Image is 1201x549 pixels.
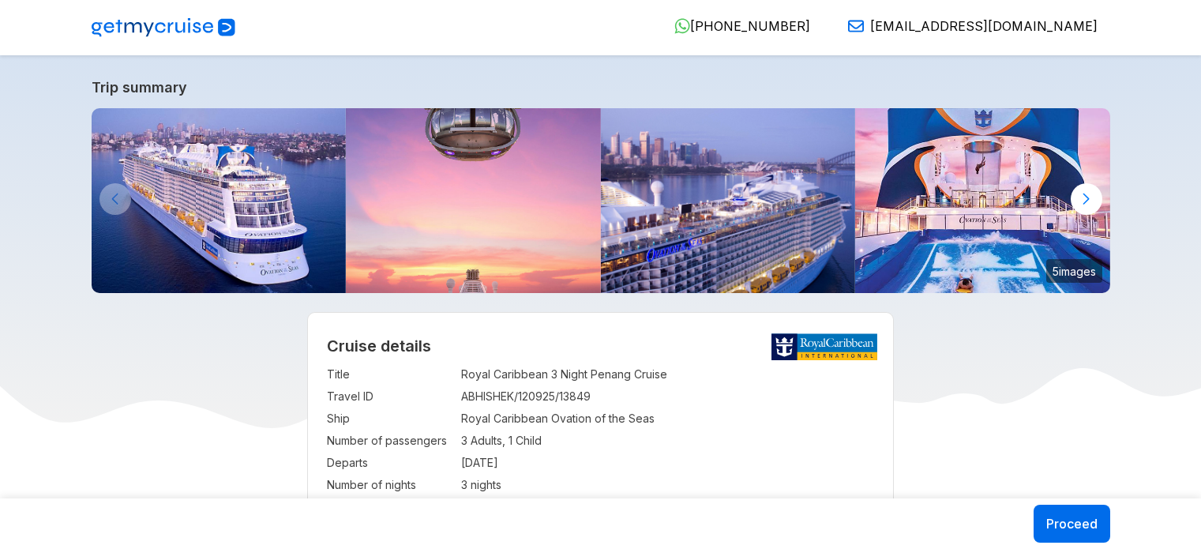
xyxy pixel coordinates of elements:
td: : [453,385,461,408]
span: [EMAIL_ADDRESS][DOMAIN_NAME] [870,18,1098,34]
td: : [453,408,461,430]
small: 5 images [1046,259,1102,283]
td: Title [327,363,453,385]
span: [PHONE_NUMBER] [690,18,810,34]
img: Email [848,18,864,34]
td: Ship [327,408,453,430]
td: SIN [461,496,874,518]
img: north-star-sunset-ovation-of-the-seas.jpg [346,108,601,293]
a: Trip summary [92,79,1110,96]
td: 3 Adults, 1 Child [461,430,874,452]
td: : [453,430,461,452]
td: Travel ID [327,385,453,408]
td: Departure Port [327,496,453,518]
td: [DATE] [461,452,874,474]
a: [PHONE_NUMBER] [662,18,810,34]
td: : [453,496,461,518]
td: ABHISHEK/120925/13849 [461,385,874,408]
td: Departs [327,452,453,474]
td: Royal Caribbean Ovation of the Seas [461,408,874,430]
a: [EMAIL_ADDRESS][DOMAIN_NAME] [835,18,1098,34]
button: Proceed [1034,505,1110,543]
td: Number of passengers [327,430,453,452]
td: Number of nights [327,474,453,496]
img: WhatsApp [674,18,690,34]
td: : [453,452,461,474]
img: ovation-exterior-back-aerial-sunset-port-ship.jpg [92,108,347,293]
td: 3 nights [461,474,874,496]
img: ovation-of-the-seas-departing-from-sydney.jpg [601,108,856,293]
td: Royal Caribbean 3 Night Penang Cruise [461,363,874,385]
td: : [453,363,461,385]
img: ovation-of-the-seas-flowrider-sunset.jpg [855,108,1110,293]
h2: Cruise details [327,337,874,355]
td: : [453,474,461,496]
